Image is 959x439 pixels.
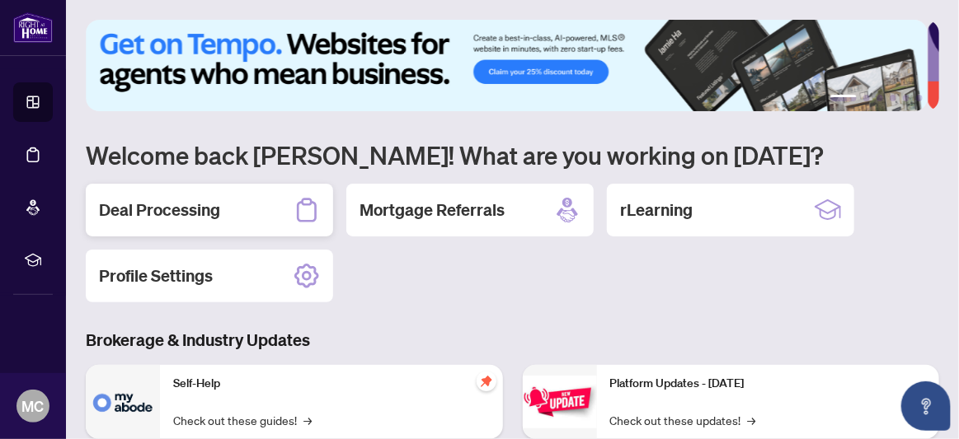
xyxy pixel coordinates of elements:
span: → [303,411,312,429]
button: 5 [903,95,910,101]
h2: Deal Processing [99,198,220,222]
button: 1 [830,95,857,101]
span: pushpin [477,371,496,391]
a: Check out these updates!→ [610,411,756,429]
h3: Brokerage & Industry Updates [86,329,939,352]
img: Slide 0 [86,20,928,111]
img: Self-Help [86,365,160,439]
span: → [748,411,756,429]
p: Self-Help [173,375,490,393]
button: 4 [890,95,896,101]
h1: Welcome back [PERSON_NAME]! What are you working on [DATE]? [86,139,939,170]
span: MC [22,395,45,418]
h2: Profile Settings [99,264,213,287]
button: Open asap [901,381,951,431]
a: Check out these guides!→ [173,411,312,429]
p: Platform Updates - [DATE] [610,375,927,393]
button: 3 [877,95,883,101]
img: Platform Updates - June 23, 2025 [523,376,597,427]
button: 2 [863,95,870,101]
h2: Mortgage Referrals [360,198,505,222]
img: logo [13,12,53,43]
h2: rLearning [620,198,693,222]
button: 6 [916,95,923,101]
